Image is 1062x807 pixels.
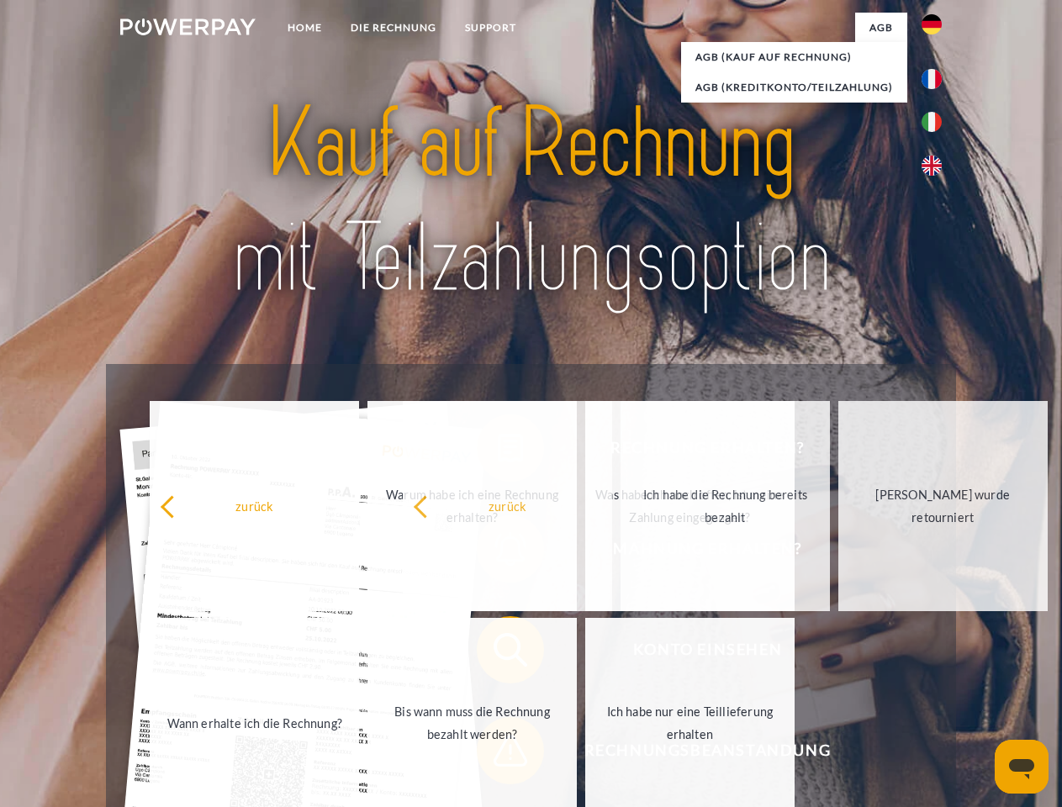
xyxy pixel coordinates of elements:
img: logo-powerpay-white.svg [120,18,256,35]
a: AGB (Kreditkonto/Teilzahlung) [681,72,907,103]
img: it [922,112,942,132]
div: Wann erhalte ich die Rechnung? [160,711,349,734]
img: en [922,156,942,176]
div: Warum habe ich eine Rechnung erhalten? [378,483,567,529]
div: Ich habe nur eine Teillieferung erhalten [595,700,785,746]
iframe: Schaltfläche zum Öffnen des Messaging-Fensters [995,740,1049,794]
a: Home [273,13,336,43]
div: [PERSON_NAME] wurde retourniert [848,483,1038,529]
div: Ich habe die Rechnung bereits bezahlt [631,483,820,529]
a: AGB (Kauf auf Rechnung) [681,42,907,72]
div: zurück [413,494,602,517]
img: de [922,14,942,34]
div: zurück [160,494,349,517]
img: title-powerpay_de.svg [161,81,901,322]
a: SUPPORT [451,13,531,43]
div: Bis wann muss die Rechnung bezahlt werden? [378,700,567,746]
a: agb [855,13,907,43]
img: fr [922,69,942,89]
a: DIE RECHNUNG [336,13,451,43]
